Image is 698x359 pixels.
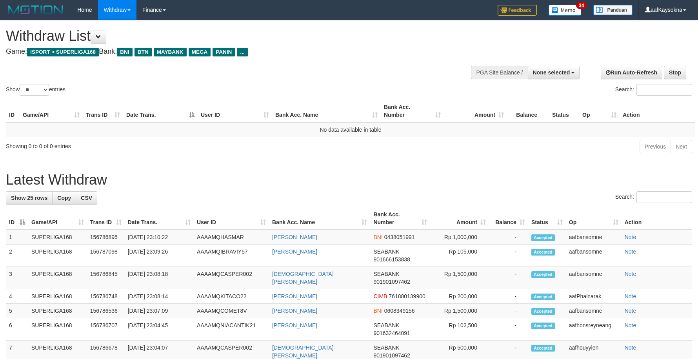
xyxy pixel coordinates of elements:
td: 156786707 [87,318,125,341]
th: User ID: activate to sort column ascending [198,100,272,122]
span: Accepted [531,294,555,300]
td: SUPERLIGA168 [28,267,87,289]
span: Accepted [531,323,555,329]
h4: Game: Bank: [6,48,458,56]
td: 156786845 [87,267,125,289]
td: aafbansomne [566,230,622,245]
a: Note [625,248,636,255]
span: Copy [57,195,71,201]
span: CSV [81,195,92,201]
span: ISPORT > SUPERLIGA168 [27,48,99,56]
th: User ID: activate to sort column ascending [194,207,269,230]
span: Accepted [531,345,555,352]
td: 156786748 [87,289,125,304]
a: Stop [664,66,686,79]
td: [DATE] 23:08:14 [125,289,194,304]
span: BTN [135,48,152,56]
th: Date Trans.: activate to sort column descending [123,100,198,122]
a: Show 25 rows [6,191,53,205]
th: Bank Acc. Name: activate to sort column ascending [269,207,370,230]
span: Copy 901632464091 to clipboard [373,330,410,336]
td: 3 [6,267,28,289]
span: Copy 0608349156 to clipboard [384,308,415,314]
span: SEABANK [373,271,399,277]
a: Copy [52,191,76,205]
a: Note [625,293,636,299]
th: Action [622,207,692,230]
a: [PERSON_NAME] [272,248,317,255]
span: SEABANK [373,344,399,351]
a: Run Auto-Refresh [601,66,662,79]
td: [DATE] 23:04:45 [125,318,194,341]
th: Bank Acc. Name: activate to sort column ascending [272,100,381,122]
a: CSV [76,191,97,205]
td: Rp 105,000 [430,245,489,267]
span: ... [237,48,247,56]
a: Note [625,308,636,314]
a: [PERSON_NAME] [272,293,317,299]
td: 4 [6,289,28,304]
td: - [489,230,528,245]
td: 2 [6,245,28,267]
input: Search: [636,191,692,203]
td: - [489,267,528,289]
td: [DATE] 23:08:18 [125,267,194,289]
td: 1 [6,230,28,245]
span: BNI [373,308,382,314]
th: Balance: activate to sort column ascending [489,207,528,230]
div: Showing 0 to 0 of 0 entries [6,139,285,150]
th: ID [6,100,20,122]
a: Note [625,322,636,328]
th: Amount: activate to sort column ascending [430,207,489,230]
label: Search: [615,84,692,96]
button: None selected [528,66,580,79]
span: SEABANK [373,322,399,328]
td: aafPhalnarak [566,289,622,304]
td: 6 [6,318,28,341]
img: panduan.png [593,5,633,15]
a: [PERSON_NAME] [272,234,317,240]
td: SUPERLIGA168 [28,230,87,245]
a: Note [625,344,636,351]
td: Rp 1,500,000 [430,304,489,318]
th: Game/API: activate to sort column ascending [28,207,87,230]
td: No data available in table [6,122,695,137]
td: 156787098 [87,245,125,267]
span: Show 25 rows [11,195,47,201]
span: SEABANK [373,248,399,255]
td: [DATE] 23:07:09 [125,304,194,318]
label: Search: [615,191,692,203]
a: Note [625,234,636,240]
td: [DATE] 23:10:22 [125,230,194,245]
td: SUPERLIGA168 [28,245,87,267]
span: 34 [576,2,587,9]
span: Accepted [531,234,555,241]
td: - [489,289,528,304]
td: 5 [6,304,28,318]
th: Balance [507,100,549,122]
div: PGA Site Balance / [471,66,527,79]
td: AAAAMQNIACANTIK21 [194,318,269,341]
td: - [489,245,528,267]
td: aafbansomne [566,267,622,289]
td: SUPERLIGA168 [28,289,87,304]
td: AAAAMQIBRAVIY57 [194,245,269,267]
th: Bank Acc. Number: activate to sort column ascending [370,207,430,230]
th: Bank Acc. Number: activate to sort column ascending [381,100,444,122]
label: Show entries [6,84,65,96]
span: BNI [117,48,132,56]
img: Button%20Memo.svg [549,5,582,16]
span: MEGA [189,48,211,56]
a: Note [625,271,636,277]
a: [DEMOGRAPHIC_DATA][PERSON_NAME] [272,344,334,359]
td: SUPERLIGA168 [28,318,87,341]
td: 156786895 [87,230,125,245]
td: Rp 200,000 [430,289,489,304]
span: Copy 901901097462 to clipboard [373,352,410,359]
td: AAAAMQCOMET8V [194,304,269,318]
span: Accepted [531,271,555,278]
th: Game/API: activate to sort column ascending [20,100,83,122]
th: ID: activate to sort column descending [6,207,28,230]
span: Copy 901901097462 to clipboard [373,279,410,285]
a: Next [671,140,692,153]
